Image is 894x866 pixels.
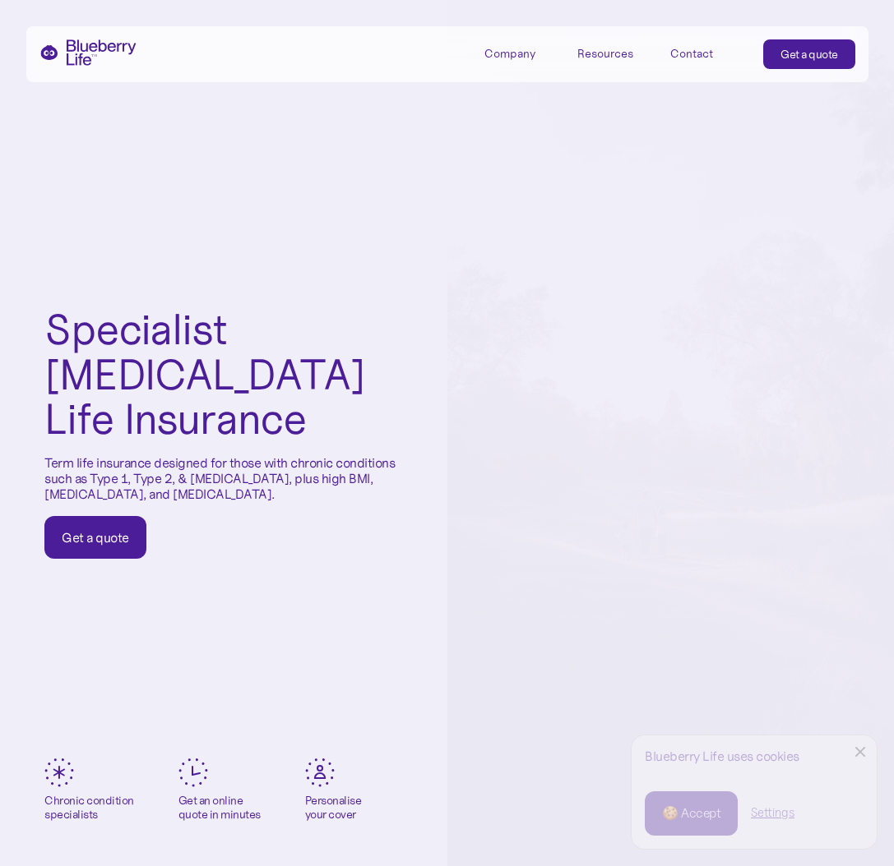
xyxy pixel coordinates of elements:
[484,47,535,61] div: Company
[662,804,720,822] div: 🍪 Accept
[670,47,713,61] div: Contact
[44,516,146,559] a: Get a quote
[670,39,744,67] a: Contact
[577,39,651,67] div: Resources
[62,529,129,546] div: Get a quote
[781,46,838,62] div: Get a quote
[844,735,877,768] a: Close Cookie Popup
[763,39,855,69] a: Get a quote
[44,307,403,442] h1: Specialist [MEDICAL_DATA] Life Insurance
[44,455,403,503] p: Term life insurance designed for those with chronic conditions such as Type 1, Type 2, & [MEDICAL...
[178,794,261,822] div: Get an online quote in minutes
[484,39,558,67] div: Company
[39,39,137,66] a: home
[645,749,864,764] div: Blueberry Life uses cookies
[645,791,738,836] a: 🍪 Accept
[751,804,794,822] a: Settings
[44,794,134,822] div: Chronic condition specialists
[577,47,633,61] div: Resources
[305,794,362,822] div: Personalise your cover
[860,752,861,753] div: Close Cookie Popup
